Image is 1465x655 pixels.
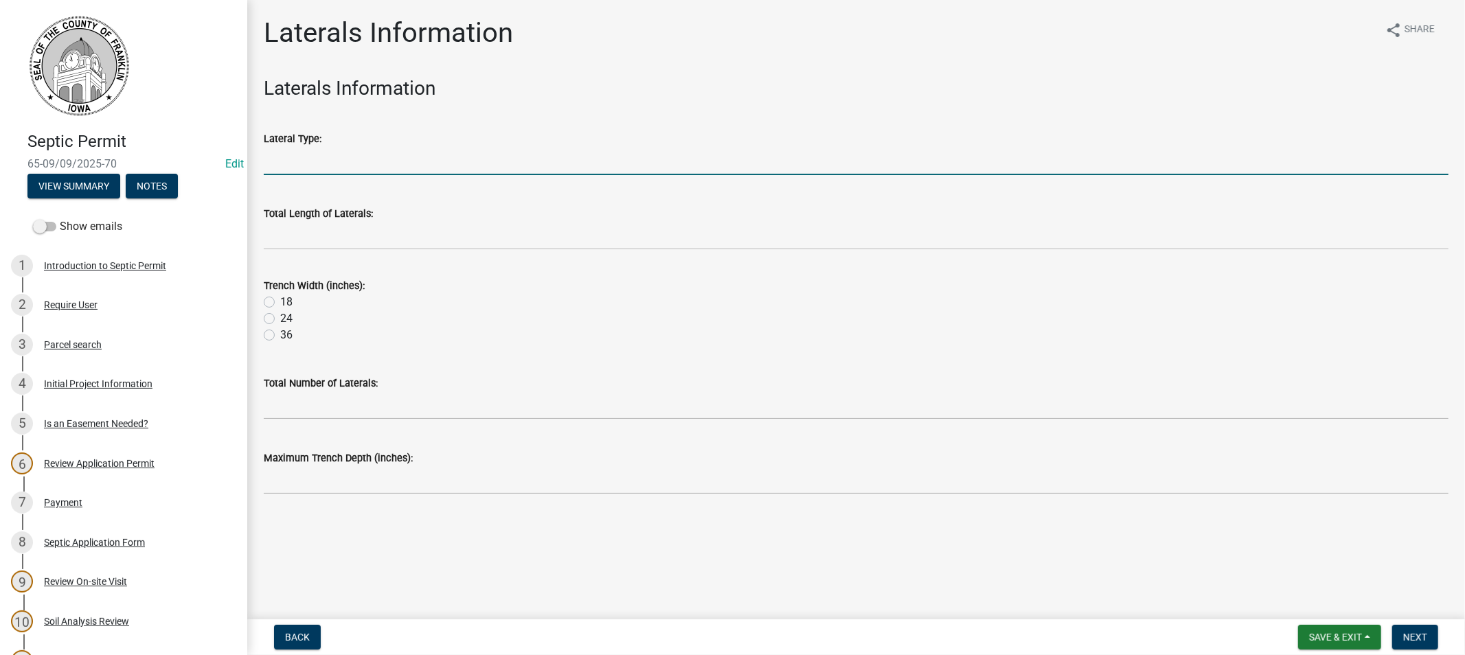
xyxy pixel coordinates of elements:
label: 24 [280,310,293,327]
div: Initial Project Information [44,379,152,389]
div: 1 [11,255,33,277]
label: Trench Width (inches): [264,281,365,291]
i: share [1385,22,1402,38]
label: 36 [280,327,293,343]
span: 65-09/09/2025-70 [27,157,220,170]
div: 4 [11,373,33,395]
label: Total Number of Laterals: [264,379,378,389]
div: 7 [11,492,33,514]
label: 18 [280,294,293,310]
div: Septic Application Form [44,538,145,547]
div: Review Application Permit [44,459,155,468]
div: Introduction to Septic Permit [44,261,166,271]
div: Parcel search [44,340,102,349]
button: Notes [126,174,178,198]
div: 2 [11,294,33,316]
wm-modal-confirm: Summary [27,181,120,192]
button: Back [274,625,321,650]
label: Lateral Type: [264,135,321,144]
h4: Septic Permit [27,132,236,152]
button: Next [1392,625,1438,650]
div: Soil Analysis Review [44,617,129,626]
h1: Laterals Information [264,16,513,49]
wm-modal-confirm: Edit Application Number [225,157,244,170]
button: shareShare [1374,16,1446,43]
span: Back [285,632,310,643]
div: 3 [11,334,33,356]
label: Show emails [33,218,122,235]
button: Save & Exit [1298,625,1381,650]
span: Save & Exit [1309,632,1362,643]
div: 9 [11,571,33,593]
div: Payment [44,498,82,507]
wm-modal-confirm: Notes [126,181,178,192]
a: Edit [225,157,244,170]
label: Total Length of Laterals: [264,209,373,219]
div: 8 [11,531,33,553]
div: 10 [11,610,33,632]
span: Next [1403,632,1427,643]
div: 5 [11,413,33,435]
div: Is an Easement Needed? [44,419,148,428]
button: View Summary [27,174,120,198]
img: Franklin County, Iowa [27,14,130,117]
div: Review On-site Visit [44,577,127,586]
span: Share [1405,22,1435,38]
div: Require User [44,300,98,310]
h3: Laterals Information [264,77,1449,100]
div: 6 [11,452,33,474]
label: Maximum Trench Depth (inches): [264,454,413,463]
